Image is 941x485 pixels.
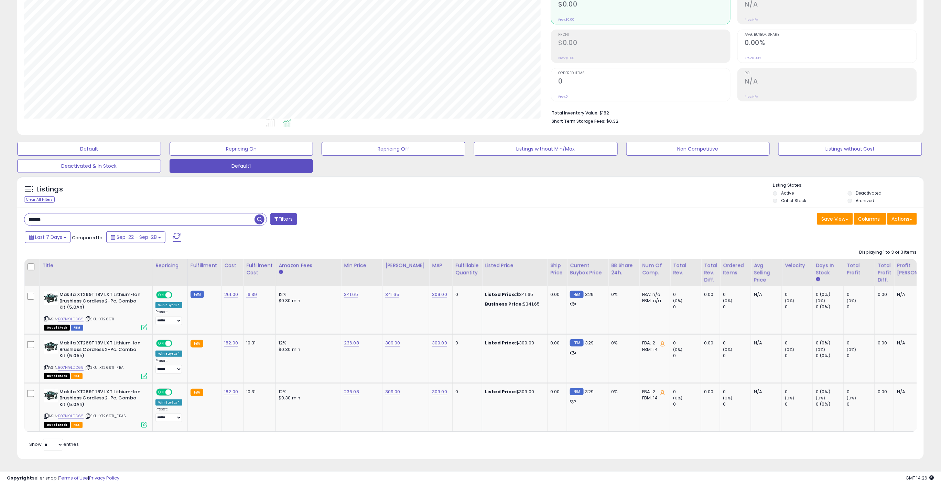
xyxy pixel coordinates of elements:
div: Win BuyBox * [155,399,182,406]
span: Ordered Items [559,71,730,75]
div: $341.65 [485,301,542,307]
div: 0.00 [878,340,889,346]
div: 0 (0%) [816,304,844,310]
div: Displaying 1 to 3 of 3 items [859,249,917,256]
div: 0 [723,304,751,310]
div: 0.00 [550,389,562,395]
div: Days In Stock [816,262,841,276]
span: Columns [858,216,880,222]
div: 0 [723,389,751,395]
div: 0 (0%) [816,353,844,359]
a: Privacy Policy [89,475,119,481]
span: FBM [71,325,83,331]
h2: $0.00 [559,0,730,10]
span: FBA [71,373,83,379]
small: (0%) [785,347,794,352]
small: FBM [570,339,583,346]
span: 329 [585,340,594,346]
a: 236.08 [344,388,359,395]
h2: 0 [559,77,730,87]
div: 0 [785,401,813,407]
span: OFF [171,389,182,395]
div: $0.30 min [279,395,336,401]
div: 0 [673,304,701,310]
small: (0%) [847,347,856,352]
button: Listings without Cost [778,142,922,156]
div: 0.00 [878,389,889,395]
small: (0%) [785,298,794,304]
div: Fulfillable Quantity [455,262,479,276]
div: ASIN: [44,291,147,330]
small: (0%) [847,395,856,401]
div: N/A [897,291,935,298]
div: N/A [897,389,935,395]
a: B07N9LDD65 [58,365,84,371]
span: 329 [585,388,594,395]
div: Preset: [155,407,182,422]
div: 0 [847,340,875,346]
div: N/A [754,340,777,346]
a: 309.00 [385,388,400,395]
a: 309.00 [432,291,447,298]
div: 0.00 [704,389,715,395]
a: 309.00 [432,340,447,346]
button: Actions [887,213,917,225]
h5: Listings [36,185,63,194]
div: 0 [785,304,813,310]
a: 182.00 [224,388,238,395]
small: (0%) [673,395,683,401]
div: 12% [279,389,336,395]
img: 51jIjNqFWLL._SL40_.jpg [44,291,58,305]
div: N/A [754,291,777,298]
a: 341.65 [385,291,399,298]
a: 261.00 [224,291,238,298]
div: Total Rev. [673,262,698,276]
div: Clear All Filters [24,196,55,203]
div: 0 [455,340,477,346]
button: Repricing On [170,142,313,156]
small: (0%) [723,298,733,304]
div: Total Rev. Diff. [704,262,717,284]
div: 0 [723,353,751,359]
b: Business Price: [485,301,523,307]
div: Min Price [344,262,379,269]
b: Listed Price: [485,340,516,346]
div: 0 [723,401,751,407]
span: | SKU: XT269TI [85,316,114,322]
div: $309.00 [485,389,542,395]
small: (0%) [785,395,794,401]
small: (0%) [723,347,733,352]
div: 0 (0%) [816,291,844,298]
label: Archived [856,198,875,203]
div: N/A [897,340,935,346]
div: 0 (0%) [816,340,844,346]
span: ON [157,292,165,298]
div: FBM: 14 [642,346,665,353]
button: Sep-22 - Sep-28 [106,231,165,243]
div: 0 [847,291,875,298]
span: All listings that are currently out of stock and unavailable for purchase on Amazon [44,422,70,428]
span: OFF [171,292,182,298]
div: Preset: [155,359,182,374]
span: $0.32 [607,118,619,124]
a: 309.00 [385,340,400,346]
small: FBA [191,389,203,396]
div: 0.00 [550,340,562,346]
li: $182 [552,108,912,117]
img: 51jIjNqFWLL._SL40_.jpg [44,340,58,354]
div: 0 (0%) [816,401,844,407]
div: FBA: 2 [642,340,665,346]
small: FBA [191,340,203,348]
small: (0%) [816,347,825,352]
div: Preset: [155,310,182,325]
div: 0 [673,340,701,346]
div: Num of Comp. [642,262,667,276]
button: Listings without Min/Max [474,142,618,156]
span: Profit [559,33,730,37]
label: Out of Stock [781,198,806,203]
small: (0%) [673,347,683,352]
div: Total Profit [847,262,872,276]
div: Fulfillment [191,262,218,269]
b: Makita XT269T 18V LXT Lithium-Ion Brushless Cordless 2-Pc. Combo Kit (5.0Ah) [60,340,143,361]
a: 236.08 [344,340,359,346]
